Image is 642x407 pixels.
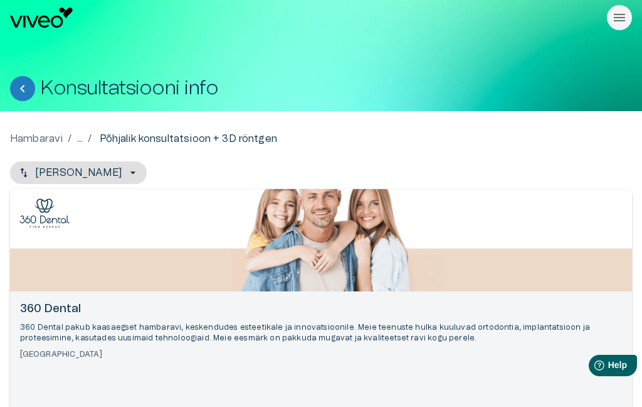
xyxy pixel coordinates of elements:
img: Viveo logo [10,8,73,28]
h1: Konsultatsiooni info [40,77,218,99]
button: Tagasi [10,76,35,101]
img: 360 Dental logo [19,198,70,228]
h6: 360 Dental [20,301,622,317]
p: / [68,131,71,146]
h6: [GEOGRAPHIC_DATA] [20,349,622,360]
p: / [88,131,92,146]
button: Rippmenüü nähtavus [607,5,632,30]
p: [PERSON_NAME] [35,165,122,180]
iframe: Help widget launcher [544,350,642,385]
a: Hambaravi [10,131,63,146]
p: Põhjalik konsultatsioon + 3D röntgen [100,131,277,146]
a: Navigate to homepage [10,8,602,28]
p: ... [77,131,83,146]
button: [PERSON_NAME] [10,161,147,184]
p: 360 Dental pakub kaasaegset hambaravi, keskendudes esteetikale ja innovatsioonile. Meie teenuste ... [20,322,622,344]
